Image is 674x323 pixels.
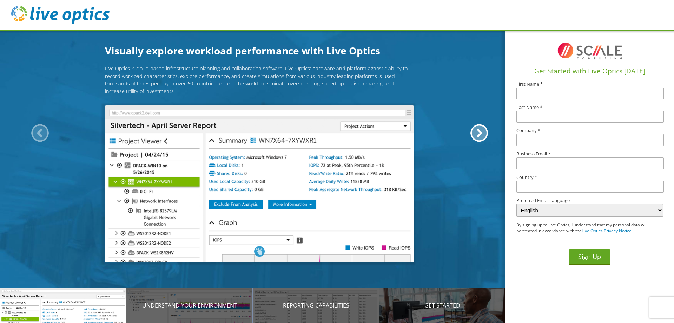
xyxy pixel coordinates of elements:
label: First Name * [516,82,663,86]
p: Live Optics is cloud based infrastructure planning and collaboration software. Live Optics' hardw... [105,65,414,95]
label: Last Name * [516,105,663,110]
p: Get Started [379,301,505,310]
img: Introducing Live Optics [105,105,414,262]
label: Business Email * [516,151,663,156]
button: Sign Up [569,249,610,265]
label: Preferred Email Language [516,198,663,203]
p: Reporting Capabilities [253,301,379,310]
label: Country * [516,175,663,180]
h1: Get Started with Live Optics [DATE] [508,66,671,76]
img: I8TqFF2VWMAAAAASUVORK5CYII= [555,37,625,65]
label: Company * [516,128,663,133]
a: Live Optics Privacy Notice [582,228,632,234]
p: Understand your environment [126,301,253,310]
p: By signing up to Live Optics, I understand that my personal data will be treated in accordance wi... [516,222,648,234]
h1: Visually explore workload performance with Live Optics [105,43,414,58]
img: live_optics_svg.svg [11,6,110,24]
